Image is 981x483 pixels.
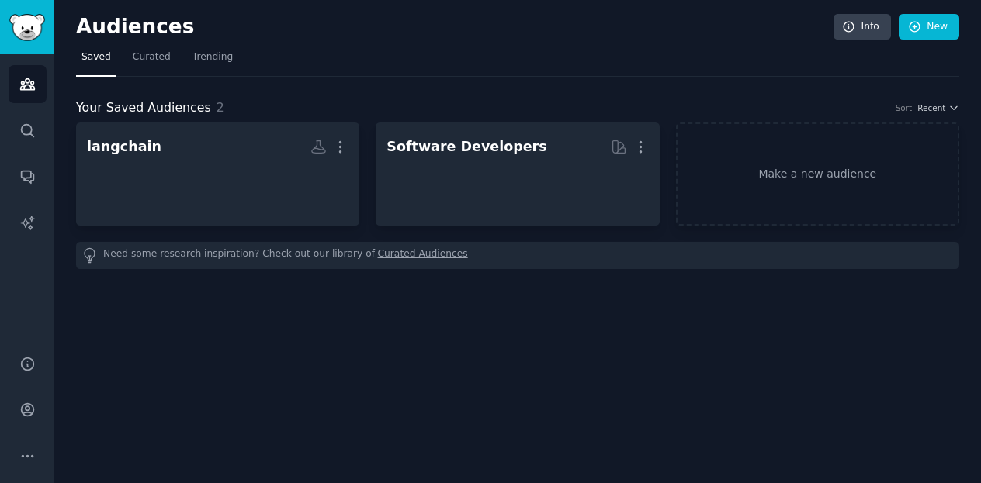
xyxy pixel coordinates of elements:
a: Info [834,14,891,40]
button: Recent [917,102,959,113]
span: Your Saved Audiences [76,98,211,118]
a: langchain [76,122,359,226]
h2: Audiences [76,15,834,40]
span: 2 [217,100,224,115]
a: Saved [76,45,116,77]
a: Software Developers [376,122,659,226]
div: langchain [87,137,161,157]
span: Recent [917,102,945,113]
a: Trending [187,45,238,77]
img: GummySearch logo [9,14,45,41]
span: Saved [81,50,111,64]
a: New [899,14,959,40]
a: Make a new audience [676,122,959,226]
a: Curated [127,45,176,77]
div: Need some research inspiration? Check out our library of [76,242,959,269]
span: Trending [192,50,233,64]
span: Curated [133,50,171,64]
div: Sort [896,102,913,113]
a: Curated Audiences [378,247,468,264]
div: Software Developers [387,137,546,157]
